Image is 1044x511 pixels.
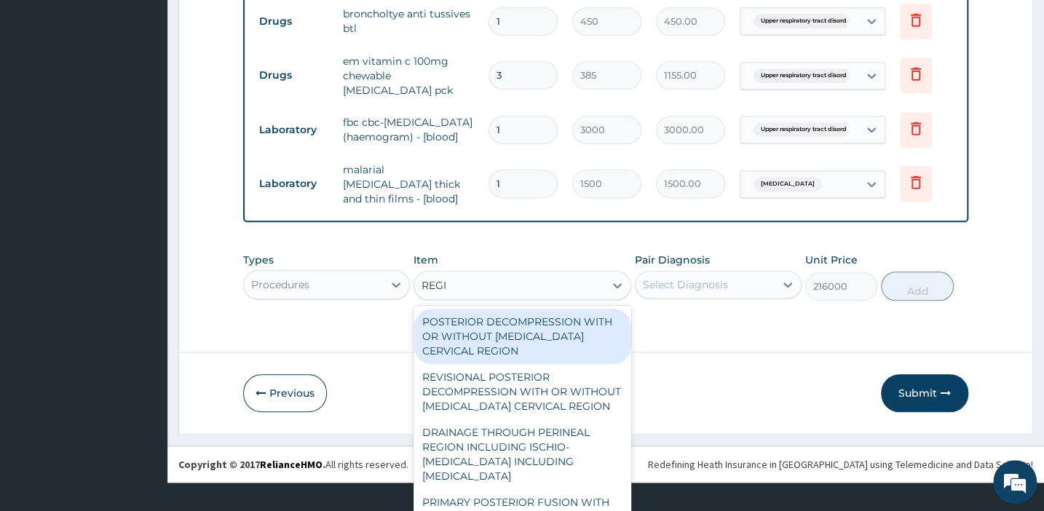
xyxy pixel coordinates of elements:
[754,68,858,83] span: Upper respiratory tract disord...
[239,7,274,42] div: Minimize live chat window
[336,155,481,213] td: malarial [MEDICAL_DATA] thick and thin films - [blood]
[414,309,631,364] div: POSTERIOR DECOMPRESSION WITH OR WITHOUT [MEDICAL_DATA] CERVICAL REGION
[252,8,336,35] td: Drugs
[243,254,274,266] label: Types
[84,159,201,306] span: We're online!
[336,108,481,151] td: fbc cbc-[MEDICAL_DATA] (haemogram) - [blood]
[754,177,822,191] span: [MEDICAL_DATA]
[336,47,481,105] td: em vitamin c 100mg chewable [MEDICAL_DATA] pck
[76,82,245,100] div: Chat with us now
[414,364,631,419] div: REVISIONAL POSTERIOR DECOMPRESSION WITH OR WITHOUT [MEDICAL_DATA] CERVICAL REGION
[643,277,728,292] div: Select Diagnosis
[414,419,631,489] div: DRAINAGE THROUGH PERINEAL REGION INCLUDING ISCHIO-[MEDICAL_DATA] INCLUDING [MEDICAL_DATA]
[805,253,858,267] label: Unit Price
[648,457,1033,472] div: Redefining Heath Insurance in [GEOGRAPHIC_DATA] using Telemedicine and Data Science!
[260,458,323,471] a: RelianceHMO
[754,14,858,28] span: Upper respiratory tract disord...
[178,458,325,471] strong: Copyright © 2017 .
[7,349,277,400] textarea: Type your message and hit 'Enter'
[414,253,438,267] label: Item
[754,122,858,137] span: Upper respiratory tract disord...
[252,170,336,197] td: Laboratory
[243,374,327,412] button: Previous
[27,73,59,109] img: d_794563401_company_1708531726252_794563401
[252,62,336,89] td: Drugs
[251,277,309,292] div: Procedures
[881,374,968,412] button: Submit
[252,116,336,143] td: Laboratory
[167,445,1044,483] footer: All rights reserved.
[635,253,710,267] label: Pair Diagnosis
[881,272,954,301] button: Add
